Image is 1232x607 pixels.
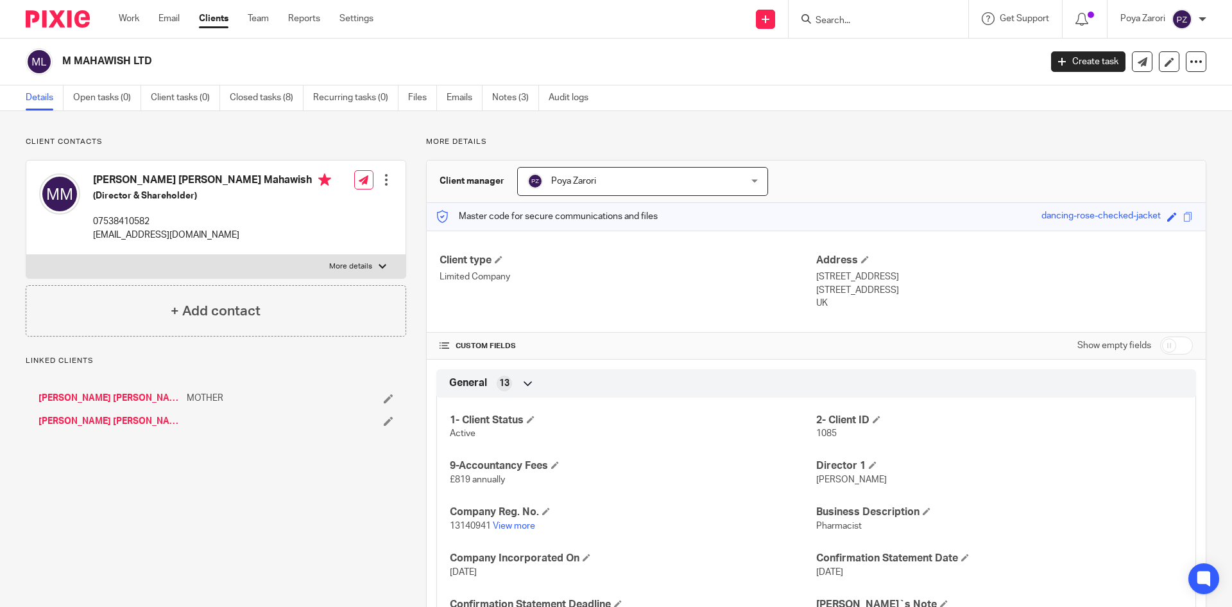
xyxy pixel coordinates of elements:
[450,459,816,473] h4: 9-Accountancy Fees
[26,137,406,147] p: Client contacts
[93,189,331,202] h5: (Director & Shareholder)
[318,173,331,186] i: Primary
[288,12,320,25] a: Reports
[1000,14,1049,23] span: Get Support
[39,173,80,215] img: svg%3E
[492,85,539,110] a: Notes (3)
[450,429,475,438] span: Active
[816,297,1193,310] p: UK
[187,392,223,405] span: MOTHER
[816,506,1183,519] h4: Business Description
[436,210,658,223] p: Master code for secure communications and files
[26,85,64,110] a: Details
[313,85,398,110] a: Recurring tasks (0)
[816,568,843,577] span: [DATE]
[816,254,1193,267] h4: Address
[449,376,487,390] span: General
[816,429,837,438] span: 1085
[339,12,373,25] a: Settings
[73,85,141,110] a: Open tasks (0)
[440,175,504,188] h3: Client manager
[158,12,180,25] a: Email
[816,459,1183,473] h4: Director 1
[248,12,269,25] a: Team
[493,522,535,531] a: View more
[816,414,1183,427] h4: 2- Client ID
[814,15,930,27] input: Search
[816,552,1183,565] h4: Confirmation Statement Date
[26,48,53,75] img: svg%3E
[171,301,261,321] h4: + Add contact
[408,85,437,110] a: Files
[199,12,228,25] a: Clients
[816,475,887,484] span: [PERSON_NAME]
[26,10,90,28] img: Pixie
[38,392,180,405] a: [PERSON_NAME] [PERSON_NAME]
[816,522,862,531] span: Pharmacist
[450,506,816,519] h4: Company Reg. No.
[450,552,816,565] h4: Company Incorporated On
[450,414,816,427] h4: 1- Client Status
[450,568,477,577] span: [DATE]
[816,284,1193,297] p: [STREET_ADDRESS]
[62,55,838,68] h2: M MAHAWISH LTD
[527,173,543,189] img: svg%3E
[329,261,372,272] p: More details
[230,85,304,110] a: Closed tasks (8)
[440,270,816,283] p: Limited Company
[499,377,509,390] span: 13
[551,177,596,186] span: Poya Zarori
[440,254,816,267] h4: Client type
[440,341,816,351] h4: CUSTOM FIELDS
[26,356,406,366] p: Linked clients
[151,85,220,110] a: Client tasks (0)
[1041,209,1161,224] div: dancing-rose-checked-jacket
[450,522,491,531] span: 13140941
[119,12,139,25] a: Work
[93,173,331,189] h4: [PERSON_NAME] [PERSON_NAME] Mahawish
[1077,339,1151,352] label: Show empty fields
[450,475,505,484] span: £819 annually
[93,229,331,242] p: [EMAIL_ADDRESS][DOMAIN_NAME]
[426,137,1206,147] p: More details
[93,215,331,228] p: 07538410582
[1120,12,1165,25] p: Poya Zarori
[447,85,483,110] a: Emails
[1172,9,1192,30] img: svg%3E
[816,270,1193,283] p: [STREET_ADDRESS]
[549,85,598,110] a: Audit logs
[38,415,180,428] a: [PERSON_NAME] [PERSON_NAME] Mahawish
[1051,51,1125,72] a: Create task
